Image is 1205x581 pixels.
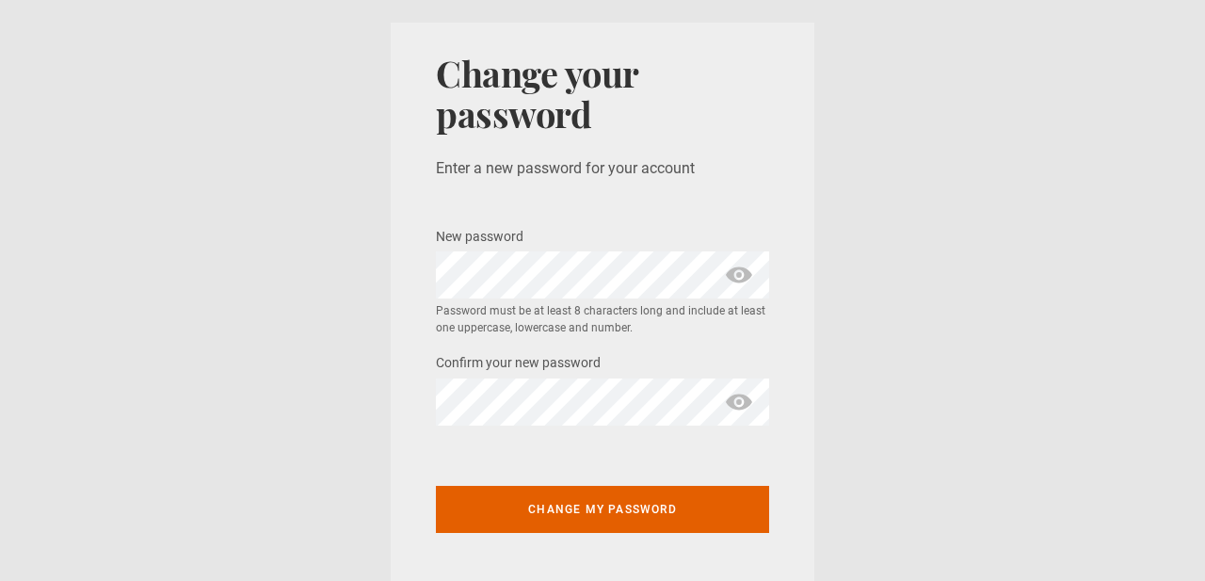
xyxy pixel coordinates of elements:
span: show password [724,379,754,426]
span: show password [724,251,754,299]
label: Confirm your new password [436,352,601,375]
button: Change my password [436,486,769,533]
small: Password must be at least 8 characters long and include at least one uppercase, lowercase and num... [436,302,769,336]
p: Enter a new password for your account [436,157,769,180]
h1: Change your password [436,53,769,135]
label: New password [436,226,523,249]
